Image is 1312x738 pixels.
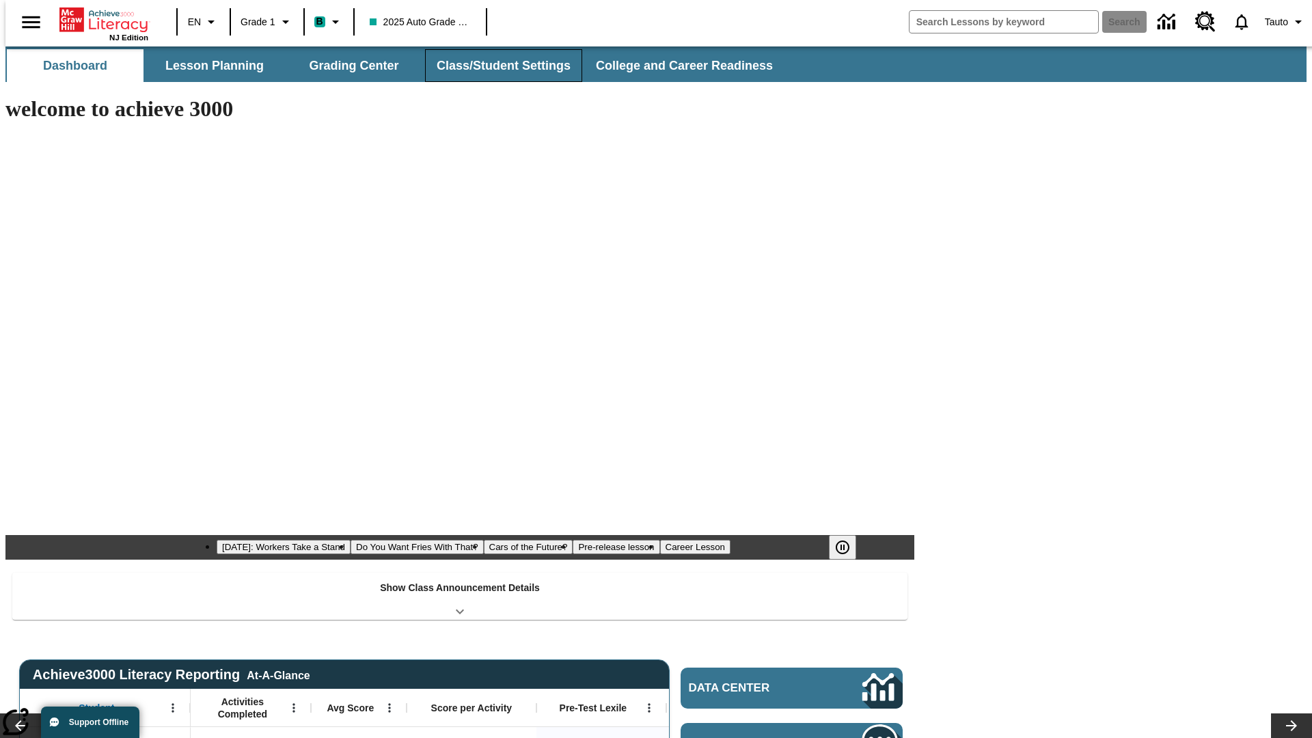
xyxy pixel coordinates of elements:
button: Boost Class color is teal. Change class color [309,10,349,34]
button: Lesson carousel, Next [1271,713,1312,738]
span: Score per Activity [431,702,512,714]
span: Activities Completed [197,696,288,720]
input: search field [910,11,1098,33]
span: B [316,13,323,30]
button: Slide 2 Do You Want Fries With That? [351,540,484,554]
a: Notifications [1224,4,1259,40]
button: Grade: Grade 1, Select a grade [235,10,299,34]
button: Class/Student Settings [425,49,582,82]
button: Profile/Settings [1259,10,1312,34]
button: Slide 5 Career Lesson [660,540,730,554]
span: Pre-Test Lexile [560,702,627,714]
div: SubNavbar [5,46,1307,82]
span: NJ Edition [109,33,148,42]
p: Show Class Announcement Details [380,581,540,595]
span: Support Offline [69,717,128,727]
span: EN [188,15,201,29]
span: Student [79,702,114,714]
a: Data Center [681,668,903,709]
h1: welcome to achieve 3000 [5,96,914,122]
div: Show Class Announcement Details [12,573,907,620]
div: Pause [829,535,870,560]
span: Tauto [1265,15,1288,29]
a: Data Center [1149,3,1187,41]
button: Open Menu [284,698,304,718]
button: Slide 4 Pre-release lesson [573,540,659,554]
button: Language: EN, Select a language [182,10,225,34]
button: Slide 1 Labor Day: Workers Take a Stand [217,540,351,554]
button: Open Menu [639,698,659,718]
button: Open Menu [379,698,400,718]
button: Slide 3 Cars of the Future? [484,540,573,554]
span: Data Center [689,681,817,695]
span: Achieve3000 Literacy Reporting [33,667,310,683]
button: Lesson Planning [146,49,283,82]
span: Grade 1 [241,15,275,29]
button: Open Menu [163,698,183,718]
button: Pause [829,535,856,560]
a: Resource Center, Will open in new tab [1187,3,1224,40]
button: Open side menu [11,2,51,42]
button: College and Career Readiness [585,49,784,82]
div: At-A-Glance [247,667,310,682]
button: Dashboard [7,49,143,82]
div: Home [59,5,148,42]
body: Maximum 600 characters Press Escape to exit toolbar Press Alt + F10 to reach toolbar [5,11,200,23]
button: Support Offline [41,707,139,738]
span: 2025 Auto Grade 1 A [370,15,471,29]
button: Grading Center [286,49,422,82]
span: Avg Score [327,702,374,714]
div: SubNavbar [5,49,785,82]
a: Home [59,6,148,33]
